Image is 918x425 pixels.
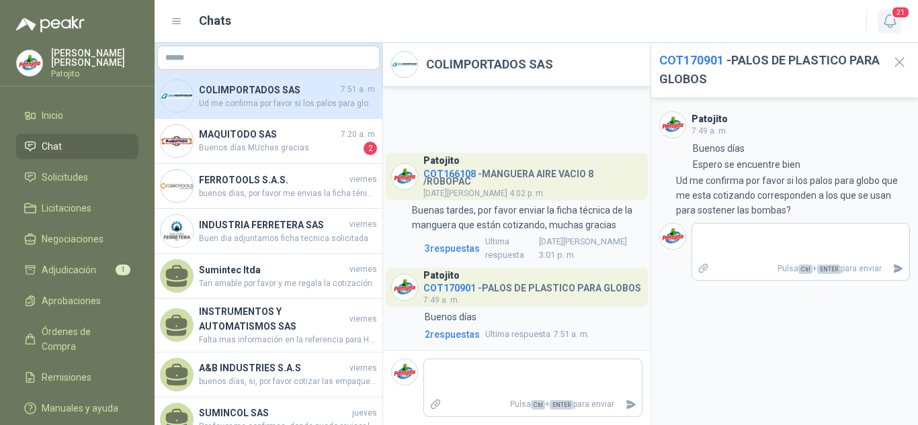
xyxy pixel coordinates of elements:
a: A&B INDUSTRIES S.A.Sviernesbuenos días, si, por favor cotizar las empaquetaduras y/o el cambio de... [155,352,382,397]
p: Ud me confirma por favor si los palos para globo que me esta cotizando corresponden a los que se ... [676,173,910,218]
img: Company Logo [161,80,193,112]
span: COT170901 [659,53,724,67]
a: Company LogoMAQUITODO SAS7:20 a. m.Buenos días MUchas gracias2 [155,119,382,164]
img: Company Logo [17,50,42,76]
img: Company Logo [392,52,417,77]
p: Buenos días [425,310,476,324]
a: Company LogoCOLIMPORTADOS SAS7:51 a. m.Ud me confirma por favor si los palos para globo que me es... [155,74,382,119]
h4: - PALOS DE PLASTICO PARA GLOBOS [423,279,641,292]
a: Licitaciones [16,195,138,221]
a: Inicio [16,103,138,128]
button: Enviar [620,393,642,416]
span: ENTER [550,400,573,410]
span: Remisiones [42,370,91,385]
a: Company LogoFERROTOOLS S.A.S.viernesbuenos dias, por favor me envias la ficha ténicas de la mangu... [155,164,382,209]
h1: Chats [199,11,231,30]
a: Aprobaciones [16,288,138,314]
span: Inicio [42,108,63,123]
button: Enviar [887,257,909,281]
img: Company Logo [660,224,685,249]
img: Company Logo [392,359,417,385]
span: viernes [349,173,377,186]
h4: INSTRUMENTOS Y AUTOMATISMOS SAS [199,304,347,334]
span: Chat [42,139,62,154]
p: [PERSON_NAME] [PERSON_NAME] [51,48,138,67]
span: Buen dia adjuntamos ficha tecnica solicitada [199,232,377,245]
span: viernes [349,218,377,231]
a: Órdenes de Compra [16,319,138,359]
img: Company Logo [660,112,685,138]
span: viernes [349,362,377,375]
span: ENTER [817,265,841,274]
span: viernes [349,313,377,326]
span: Solicitudes [42,170,88,185]
h4: MAQUITODO SAS [199,127,338,142]
span: buenos días, si, por favor cotizar las empaquetaduras y/o el cambio de las empaquetaduras para el... [199,375,377,388]
span: Tan amable por favor y me regala la cotización [199,277,377,290]
p: Pulsa + para enviar [447,393,620,416]
span: Ultima respuesta [485,235,536,263]
p: Buenas tardes, por favor enviar la ficha técnica de la manguera que están cotizando, muchas gracias [412,203,642,232]
img: Company Logo [392,275,417,300]
span: 7:20 a. m. [341,128,377,141]
span: Ctrl [531,400,545,410]
h3: Patojito [423,272,460,279]
span: COT166108 [423,169,476,179]
a: Sumintec ltdaviernesTan amable por favor y me regala la cotización [155,254,382,299]
span: 7:49 a. m. [423,295,460,305]
span: 2 respuesta s [425,327,480,342]
span: Licitaciones [42,201,91,216]
a: Company LogoINDUSTRIA FERRETERA SASviernesBuen dia adjuntamos ficha tecnica solicitada [155,209,382,254]
a: Negociaciones [16,226,138,252]
p: Pulsa + para enviar [714,257,887,281]
span: [DATE][PERSON_NAME] 3:01 p. m. [485,235,640,263]
span: Aprobaciones [42,293,101,308]
span: 7:49 a. m. [692,126,728,136]
a: 2respuestasUltima respuesta7:51 a. m. [422,327,642,342]
img: Company Logo [161,125,193,157]
span: 21 [891,6,910,19]
p: Patojito [51,70,138,78]
h4: A&B INDUSTRIES S.A.S [199,361,347,375]
img: Company Logo [161,215,193,247]
span: Ultima respuesta [485,328,550,341]
span: Órdenes de Compra [42,324,126,354]
span: Manuales y ayuda [42,401,118,416]
a: Solicitudes [16,164,138,190]
img: Company Logo [161,170,193,202]
span: viernes [349,263,377,276]
span: COT170901 [423,283,476,293]
button: 21 [878,9,902,34]
span: 3 respuesta s [425,241,480,256]
span: 7:51 a. m. [341,83,377,96]
span: buenos dias, por favor me envias la ficha ténicas de la manguera cotizada, muchas gracias [199,187,377,200]
h4: SUMINCOL SAS [199,406,349,420]
p: Buenos días [693,141,745,156]
span: Buenos días MUchas gracias [199,142,361,155]
p: Espero se encuentre bien [693,157,800,172]
img: Logo peakr [16,16,85,32]
h4: COLIMPORTADOS SAS [199,83,338,97]
span: 1 [116,265,130,275]
span: [DATE][PERSON_NAME] 4:02 p. m. [423,189,545,198]
span: jueves [352,407,377,420]
h3: Patojito [692,115,728,123]
a: 3respuestasUltima respuesta[DATE][PERSON_NAME] 3:01 p. m. [422,235,642,263]
label: Adjuntar archivos [692,257,715,281]
img: Company Logo [392,164,417,189]
span: Adjudicación [42,263,96,277]
a: Chat [16,134,138,159]
span: Falta mas información en la referencia para Homologar. vendemos SHIMADEN ([GEOGRAPHIC_DATA]). mod... [199,334,377,346]
a: Adjudicación1 [16,257,138,283]
span: 7:51 a. m. [485,328,589,341]
span: Negociaciones [42,232,103,246]
a: INSTRUMENTOS Y AUTOMATISMOS SASviernesFalta mas información en la referencia para Homologar. vend... [155,299,382,352]
span: Ud me confirma por favor si los palos para globo que me esta cotizando corresponden a los que se ... [199,97,377,110]
h2: COLIMPORTADOS SAS [426,55,553,74]
label: Adjuntar archivos [424,393,447,416]
h4: INDUSTRIA FERRETERA SAS [199,218,347,232]
a: Manuales y ayuda [16,395,138,421]
a: Remisiones [16,365,138,390]
span: Ctrl [798,265,812,274]
h4: Sumintec ltda [199,263,347,277]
